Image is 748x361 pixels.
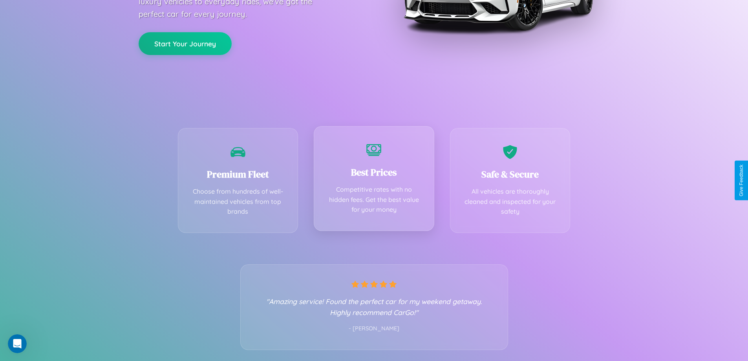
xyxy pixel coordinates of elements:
button: Start Your Journey [139,32,232,55]
h3: Safe & Secure [462,168,558,181]
p: - [PERSON_NAME] [256,324,492,334]
p: Competitive rates with no hidden fees. Get the best value for your money [326,185,422,215]
h3: Premium Fleet [190,168,286,181]
p: All vehicles are thoroughly cleaned and inspected for your safety [462,187,558,217]
div: Give Feedback [739,165,744,196]
p: Choose from hundreds of well-maintained vehicles from top brands [190,187,286,217]
p: "Amazing service! Found the perfect car for my weekend getaway. Highly recommend CarGo!" [256,296,492,318]
iframe: Intercom live chat [8,334,27,353]
h3: Best Prices [326,166,422,179]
